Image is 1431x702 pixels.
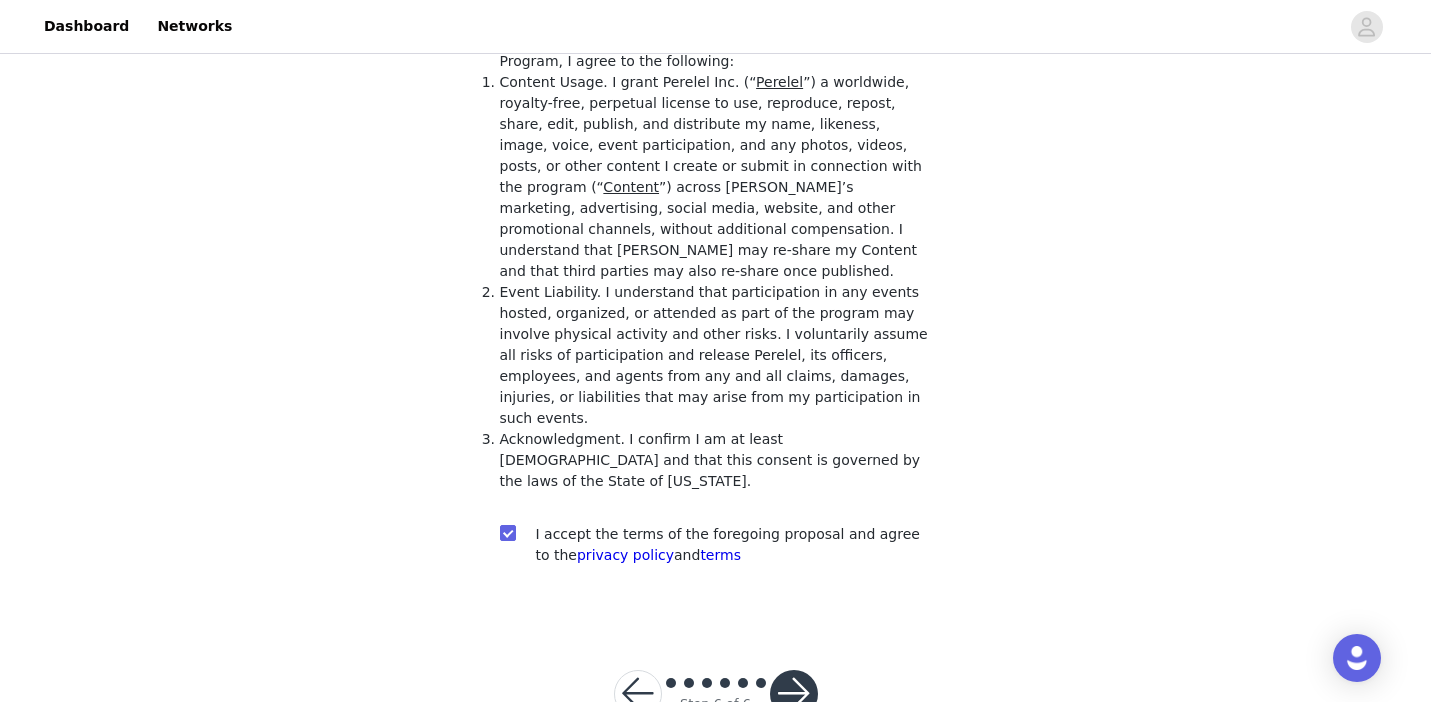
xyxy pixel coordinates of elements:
[1357,11,1376,43] div: avatar
[700,547,741,563] a: terms
[756,74,803,90] u: Perelel
[536,526,920,563] span: I accept the terms of the foregoing proposal and agree to the and
[603,179,659,195] u: Content
[500,72,932,282] li: Content Usage. I grant Perelel Inc. (“ ”) a worldwide, royalty-free, perpetual license to use, re...
[145,4,244,49] a: Networks
[577,547,674,563] a: privacy policy
[500,282,932,429] li: Event Liability. I understand that participation in any events hosted, organized, or attended as ...
[1333,634,1381,682] div: Open Intercom Messenger
[500,429,932,492] li: Acknowledgment. I confirm I am at least [DEMOGRAPHIC_DATA] and that this consent is governed by t...
[32,4,141,49] a: Dashboard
